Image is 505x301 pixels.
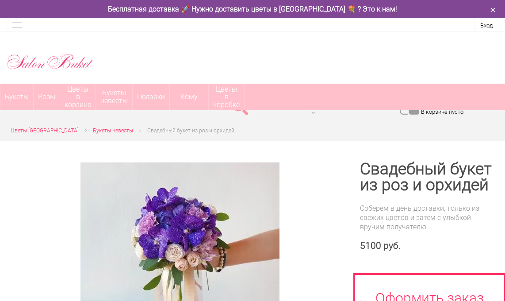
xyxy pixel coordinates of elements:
span: Кому [170,84,208,110]
span: Цветы [GEOGRAPHIC_DATA] [11,127,79,134]
a: Розы [34,84,60,110]
a: Вход [480,22,493,29]
span: Свадебный букет из роз и орхидей [147,127,234,134]
a: Букеты [0,84,33,110]
a: Цветы [GEOGRAPHIC_DATA] [11,126,79,135]
div: Соберем в день доставки, только из свежих цветов и затем с улыбкой вручим получателю. [360,204,494,232]
a: Подарки [133,84,169,110]
span: В корзине пусто [421,108,463,115]
a: Букеты невесты [93,126,133,135]
img: Цветы Нижний Новгород [7,52,93,71]
span: Букеты невесты [93,127,133,134]
div: 5100 руб. [360,240,494,251]
a: Букеты невесты [96,84,132,110]
a: Цветы в корзине [60,84,96,110]
a: Цветы в коробке [209,84,244,110]
h1: Свадебный букет из роз и орхидей [360,161,494,193]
